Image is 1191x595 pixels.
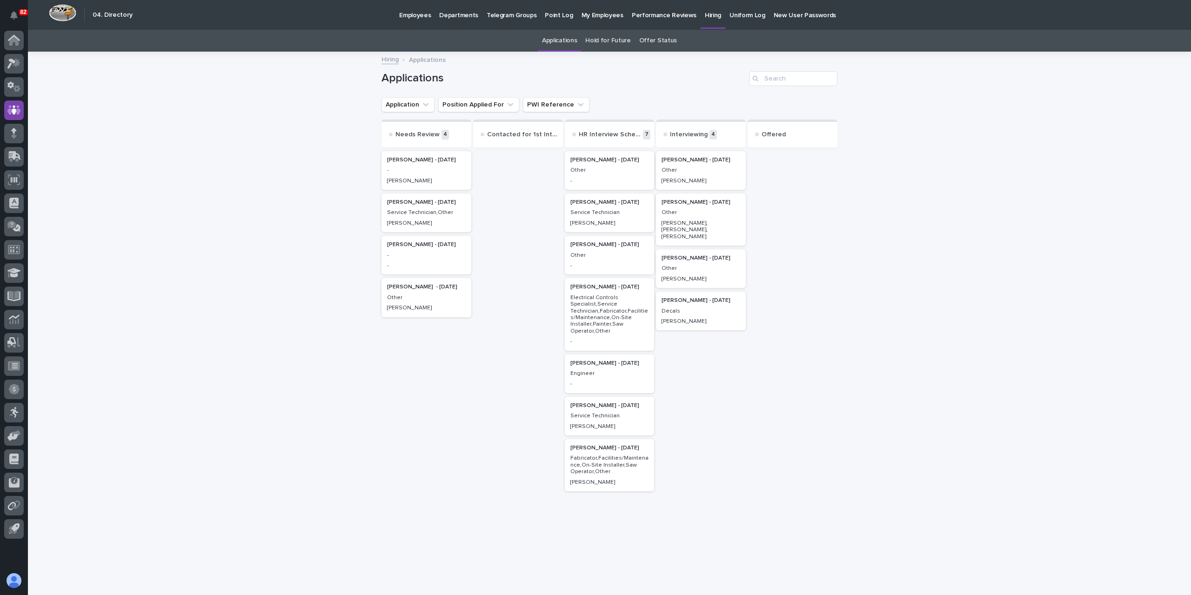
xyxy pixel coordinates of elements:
p: Other [570,252,649,259]
a: [PERSON_NAME] - [DATE]Decals[PERSON_NAME] [656,292,746,330]
a: [PERSON_NAME] - [DATE]-[PERSON_NAME] [381,151,471,190]
p: [PERSON_NAME] - [DATE] [662,255,740,261]
p: Other [570,167,649,174]
p: Electrical Controls Specialist,Service Technician,Fabricator,Facilities/Maintenance,On-Site Insta... [570,294,649,334]
p: - [387,167,466,174]
p: Service Technician [570,209,649,216]
p: - [570,262,649,269]
p: [PERSON_NAME] [570,220,649,227]
p: [PERSON_NAME] - [DATE] [387,284,466,290]
a: [PERSON_NAME] - [DATE]Service Technician,Other[PERSON_NAME] [381,194,471,232]
p: Other [662,265,740,272]
p: [PERSON_NAME] - [DATE] [662,157,740,163]
p: Needs Review [395,131,440,139]
p: [PERSON_NAME] - [DATE] [662,199,740,206]
p: [PERSON_NAME] - [DATE] [570,241,649,248]
a: [PERSON_NAME] - [DATE]Service Technician[PERSON_NAME] [565,194,655,232]
div: Notifications82 [12,11,24,26]
a: [PERSON_NAME] - [DATE]-- [381,236,471,274]
p: [PERSON_NAME] - [DATE] [570,445,649,451]
a: [PERSON_NAME] - [DATE]Electrical Controls Specialist,Service Technician,Fabricator,Facilities/Mai... [565,278,655,350]
a: [PERSON_NAME] - [DATE]Engineer- [565,354,655,393]
p: [PERSON_NAME] - [DATE] [387,157,466,163]
p: Service Technician [570,413,649,419]
a: Offer Status [639,30,677,52]
p: Engineer [570,370,649,377]
a: Hiring [381,53,399,64]
button: Position Applied For [438,97,519,112]
button: Application [381,97,435,112]
p: [PERSON_NAME] [570,423,649,430]
p: Other [662,167,740,174]
a: [PERSON_NAME] - [DATE]Other- [565,151,655,190]
button: users-avatar [4,571,24,590]
a: [PERSON_NAME] - [DATE]Other- [565,236,655,274]
p: [PERSON_NAME] [662,276,740,282]
p: [PERSON_NAME] [662,178,740,184]
p: [PERSON_NAME] - [DATE] [570,284,649,290]
img: Workspace Logo [49,4,76,21]
a: [PERSON_NAME] - [DATE]Other[PERSON_NAME] [656,151,746,190]
a: [PERSON_NAME] - [DATE]Other[PERSON_NAME], [PERSON_NAME], [PERSON_NAME] [656,194,746,246]
a: Hold for Future [585,30,630,52]
p: - [570,381,649,387]
p: Other [387,294,466,301]
p: - [387,262,466,269]
p: [PERSON_NAME] - [DATE] [570,402,649,409]
p: Contacted for 1st Interview [487,131,559,139]
h1: Applications [381,72,745,85]
p: [PERSON_NAME] - [DATE] [570,157,649,163]
p: [PERSON_NAME] [387,220,466,227]
p: - [387,252,466,259]
p: [PERSON_NAME] [387,178,466,184]
a: [PERSON_NAME] - [DATE]Other[PERSON_NAME] [656,249,746,288]
p: HR Interview Scheduled / Complete [579,131,642,139]
p: Decals [662,308,740,314]
button: PWI Reference [523,97,589,112]
p: Offered [762,131,786,139]
a: [PERSON_NAME] - [DATE]Service Technician[PERSON_NAME] [565,397,655,435]
p: Service Technician,Other [387,209,466,216]
p: [PERSON_NAME] [662,318,740,325]
p: [PERSON_NAME] - [DATE] [387,241,466,248]
p: Other [662,209,740,216]
a: [PERSON_NAME] - [DATE]Fabricator,Facilities/Maintenance,On-Site Installer,Saw Operator,Other[PERS... [565,439,655,491]
p: [PERSON_NAME] - [DATE] [570,360,649,367]
p: - [570,178,649,184]
button: Notifications [4,6,24,25]
p: [PERSON_NAME], [PERSON_NAME], [PERSON_NAME] [662,220,740,240]
p: 82 [20,9,27,15]
a: [PERSON_NAME] - [DATE]Other[PERSON_NAME] [381,278,471,317]
p: [PERSON_NAME] - [DATE] [387,199,466,206]
h2: 04. Directory [93,11,133,19]
p: Applications [409,54,446,64]
p: - [570,338,649,345]
p: 4 [709,130,717,140]
input: Search [749,71,837,86]
a: Applications [542,30,577,52]
p: 7 [643,130,650,140]
p: [PERSON_NAME] [570,479,649,486]
p: Interviewing [670,131,708,139]
p: [PERSON_NAME] - [DATE] [662,297,740,304]
p: 4 [442,130,449,140]
p: Fabricator,Facilities/Maintenance,On-Site Installer,Saw Operator,Other [570,455,649,475]
p: [PERSON_NAME] - [DATE] [570,199,649,206]
p: [PERSON_NAME] [387,305,466,311]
